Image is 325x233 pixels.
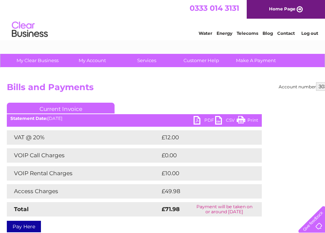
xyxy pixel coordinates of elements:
[263,31,273,36] a: Blog
[62,54,122,67] a: My Account
[11,19,48,41] img: logo.png
[187,202,262,216] td: Payment will be taken on or around [DATE]
[194,116,215,126] a: PDF
[7,221,41,232] a: Pay Here
[160,166,247,181] td: £10.00
[7,166,160,181] td: VOIP Rental Charges
[237,31,258,36] a: Telecoms
[217,31,232,36] a: Energy
[160,148,245,163] td: £0.00
[14,206,29,213] strong: Total
[7,184,160,199] td: Access Charges
[237,116,258,126] a: Print
[7,148,160,163] td: VOIP Call Charges
[190,4,239,13] a: 0333 014 3131
[160,130,247,145] td: £12.00
[7,116,262,121] div: [DATE]
[160,184,248,199] td: £49.98
[162,206,180,213] strong: £71.98
[277,31,295,36] a: Contact
[117,54,176,67] a: Services
[199,31,212,36] a: Water
[172,54,231,67] a: Customer Help
[226,54,285,67] a: Make A Payment
[7,103,115,113] a: Current Invoice
[10,116,47,121] b: Statement Date:
[7,130,160,145] td: VAT @ 20%
[301,31,318,36] a: Log out
[8,54,67,67] a: My Clear Business
[215,116,237,126] a: CSV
